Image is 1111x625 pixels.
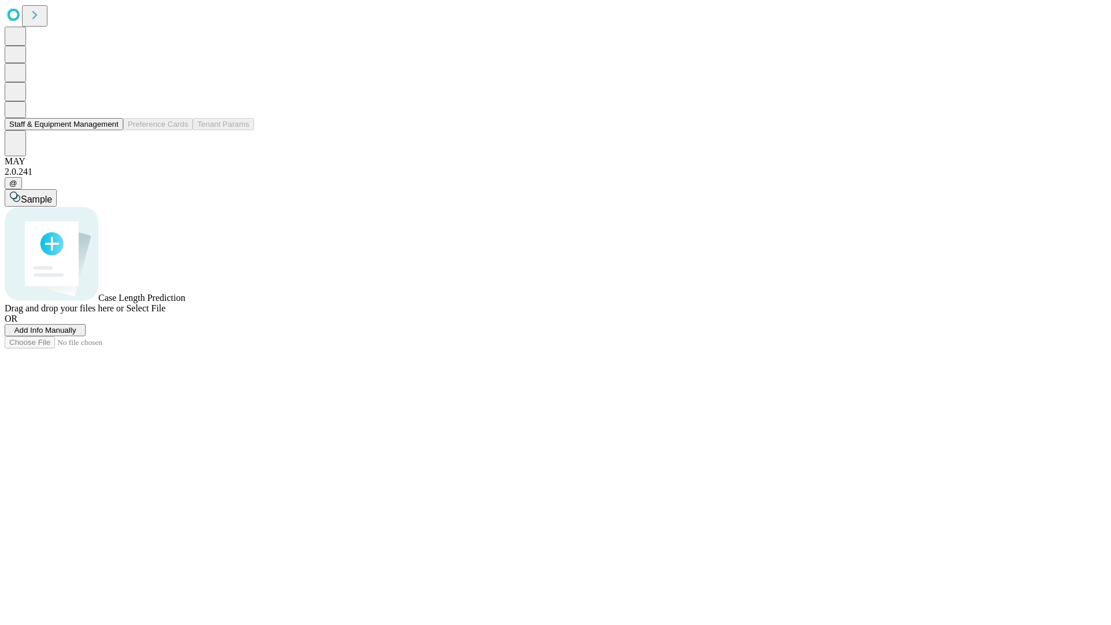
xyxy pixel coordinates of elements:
button: Sample [5,189,57,207]
span: Drag and drop your files here or [5,303,124,313]
span: OR [5,314,17,323]
div: 2.0.241 [5,167,1106,177]
span: Sample [21,194,52,204]
button: Preference Cards [123,118,193,130]
span: Select File [126,303,165,313]
span: @ [9,179,17,187]
button: @ [5,177,22,189]
button: Staff & Equipment Management [5,118,123,130]
div: MAY [5,156,1106,167]
span: Case Length Prediction [98,293,185,303]
span: Add Info Manually [14,326,76,334]
button: Add Info Manually [5,324,86,336]
button: Tenant Params [193,118,254,130]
